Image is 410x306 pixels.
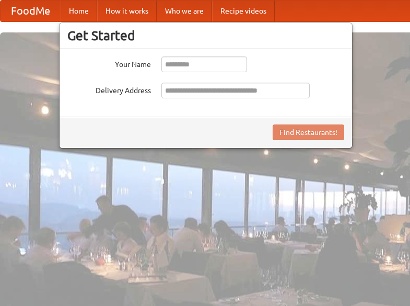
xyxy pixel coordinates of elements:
[67,83,151,96] label: Delivery Address
[67,28,344,43] h3: Get Started
[61,1,97,21] a: Home
[97,1,157,21] a: How it works
[67,56,151,70] label: Your Name
[273,124,344,140] button: Find Restaurants!
[1,1,61,21] a: FoodMe
[157,1,212,21] a: Who we are
[212,1,275,21] a: Recipe videos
